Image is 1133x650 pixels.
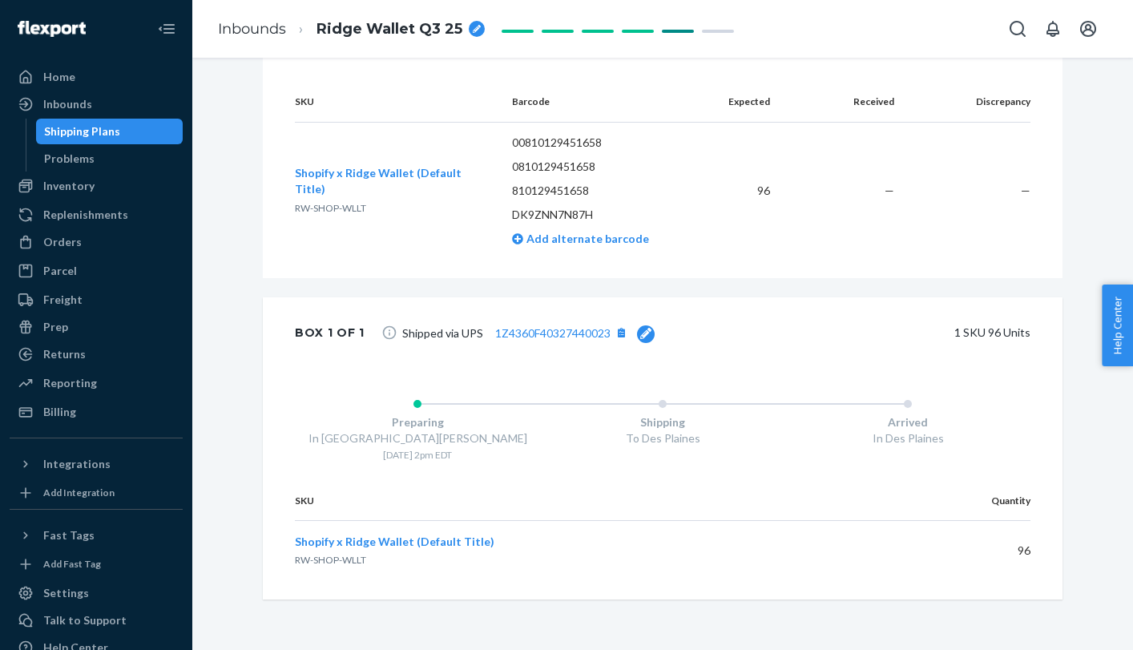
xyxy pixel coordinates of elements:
[10,523,183,548] button: Fast Tags
[43,612,127,628] div: Talk to Support
[295,165,486,197] button: Shopify x Ridge Wallet (Default Title)
[10,91,183,117] a: Inbounds
[43,527,95,543] div: Fast Tags
[10,64,183,90] a: Home
[512,135,691,151] p: 00810129451658
[43,585,89,601] div: Settings
[43,207,128,223] div: Replenishments
[10,287,183,313] a: Freight
[10,451,183,477] button: Integrations
[540,430,785,446] div: To Des Plaines
[43,69,75,85] div: Home
[512,159,691,175] p: 0810129451658
[295,202,366,214] span: RW-SHOP-WLLT
[10,341,183,367] a: Returns
[885,521,1030,580] td: 96
[43,456,111,472] div: Integrations
[402,322,655,343] span: Shipped via UPS
[317,19,462,40] span: Ridge Wallet Q3 25
[907,82,1030,123] th: Discrepancy
[783,82,906,123] th: Received
[512,232,649,245] a: Add alternate barcode
[43,319,68,335] div: Prep
[43,178,95,194] div: Inventory
[44,123,120,139] div: Shipping Plans
[43,263,77,279] div: Parcel
[18,21,86,37] img: Flexport logo
[1102,285,1133,366] button: Help Center
[295,414,540,430] div: Preparing
[785,430,1030,446] div: In Des Plaines
[512,183,691,199] p: 810129451658
[10,555,183,574] a: Add Fast Tag
[295,554,366,566] span: RW-SHOP-WLLT
[611,322,631,343] button: [object Object]
[295,430,540,446] div: In [GEOGRAPHIC_DATA][PERSON_NAME]
[512,207,691,223] p: DK9ZNN7N87H
[43,346,86,362] div: Returns
[295,534,494,550] button: Shopify x Ridge Wallet (Default Title)
[10,229,183,255] a: Orders
[10,258,183,284] a: Parcel
[36,146,183,172] a: Problems
[10,399,183,425] a: Billing
[295,82,499,123] th: SKU
[523,232,649,245] span: Add alternate barcode
[43,96,92,112] div: Inbounds
[43,404,76,420] div: Billing
[1021,184,1030,197] span: —
[10,202,183,228] a: Replenishments
[10,173,183,199] a: Inventory
[218,20,286,38] a: Inbounds
[205,6,498,53] ol: breadcrumbs
[43,292,83,308] div: Freight
[43,375,97,391] div: Reporting
[10,370,183,396] a: Reporting
[679,317,1030,349] div: 1 SKU 96 Units
[1072,13,1104,45] button: Open account menu
[295,481,885,521] th: SKU
[499,82,704,123] th: Barcode
[43,557,101,571] div: Add Fast Tag
[44,151,95,167] div: Problems
[1037,13,1069,45] button: Open notifications
[703,82,783,123] th: Expected
[295,317,365,349] div: Box 1 of 1
[540,414,785,430] div: Shipping
[43,486,115,499] div: Add Integration
[703,123,783,260] td: 96
[10,608,183,633] a: Talk to Support
[495,326,611,340] a: 1Z4360F40327440023
[1002,13,1034,45] button: Open Search Box
[43,234,82,250] div: Orders
[885,481,1030,521] th: Quantity
[295,448,540,462] div: [DATE] 2pm EDT
[36,119,183,144] a: Shipping Plans
[295,166,462,196] span: Shopify x Ridge Wallet (Default Title)
[151,13,183,45] button: Close Navigation
[10,314,183,340] a: Prep
[10,580,183,606] a: Settings
[295,535,494,548] span: Shopify x Ridge Wallet (Default Title)
[785,414,1030,430] div: Arrived
[885,184,894,197] span: —
[10,483,183,503] a: Add Integration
